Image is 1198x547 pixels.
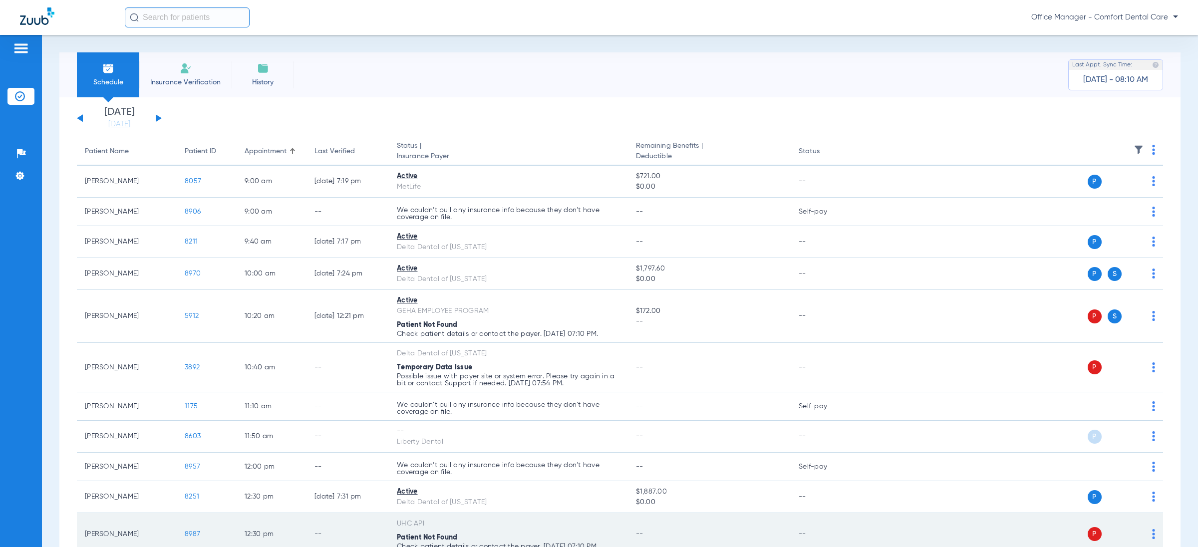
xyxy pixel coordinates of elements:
[791,453,858,481] td: Self-pay
[397,207,620,221] p: We couldn’t pull any insurance info because they don’t have coverage on file.
[791,198,858,226] td: Self-pay
[237,453,306,481] td: 12:00 PM
[237,198,306,226] td: 9:00 AM
[85,146,129,157] div: Patient Name
[397,232,620,242] div: Active
[306,166,389,198] td: [DATE] 7:19 PM
[185,403,198,410] span: 1175
[791,138,858,166] th: Status
[397,519,620,529] div: UHC API
[397,306,620,316] div: GEHA EMPLOYEE PROGRAM
[791,343,858,392] td: --
[397,437,620,447] div: Liberty Dental
[185,531,200,538] span: 8987
[1088,360,1102,374] span: P
[185,146,229,157] div: Patient ID
[397,151,620,162] span: Insurance Payer
[185,433,201,440] span: 8603
[306,453,389,481] td: --
[636,208,643,215] span: --
[1088,309,1102,323] span: P
[397,348,620,359] div: Delta Dental of [US_STATE]
[306,481,389,513] td: [DATE] 7:31 PM
[636,316,783,327] span: --
[1152,61,1159,68] img: last sync help info
[1152,401,1155,411] img: group-dot-blue.svg
[636,151,783,162] span: Deductible
[180,62,192,74] img: Manual Insurance Verification
[1108,267,1122,281] span: S
[636,238,643,245] span: --
[314,146,355,157] div: Last Verified
[791,226,858,258] td: --
[636,497,783,508] span: $0.00
[306,343,389,392] td: --
[636,531,643,538] span: --
[1152,462,1155,472] img: group-dot-blue.svg
[636,171,783,182] span: $721.00
[77,453,177,481] td: [PERSON_NAME]
[245,146,287,157] div: Appointment
[84,77,132,87] span: Schedule
[185,146,216,157] div: Patient ID
[77,198,177,226] td: [PERSON_NAME]
[237,226,306,258] td: 9:40 AM
[397,295,620,306] div: Active
[397,497,620,508] div: Delta Dental of [US_STATE]
[102,62,114,74] img: Schedule
[636,306,783,316] span: $172.00
[397,462,620,476] p: We couldn’t pull any insurance info because they don’t have coverage on file.
[306,421,389,453] td: --
[1108,309,1122,323] span: S
[1088,527,1102,541] span: P
[237,421,306,453] td: 11:50 AM
[1134,145,1144,155] img: filter.svg
[397,274,620,284] div: Delta Dental of [US_STATE]
[77,343,177,392] td: [PERSON_NAME]
[1152,207,1155,217] img: group-dot-blue.svg
[13,42,29,54] img: hamburger-icon
[239,77,287,87] span: History
[257,62,269,74] img: History
[791,290,858,343] td: --
[77,481,177,513] td: [PERSON_NAME]
[237,343,306,392] td: 10:40 AM
[1148,499,1198,547] iframe: Chat Widget
[306,258,389,290] td: [DATE] 7:24 PM
[1152,492,1155,502] img: group-dot-blue.svg
[791,392,858,421] td: Self-pay
[1152,145,1155,155] img: group-dot-blue.svg
[237,392,306,421] td: 11:10 AM
[185,364,200,371] span: 3892
[791,481,858,513] td: --
[185,463,200,470] span: 8957
[185,178,201,185] span: 8057
[237,290,306,343] td: 10:20 AM
[397,487,620,497] div: Active
[397,373,620,387] p: Possible issue with payer site or system error. Please try again in a bit or contact Support if n...
[628,138,791,166] th: Remaining Benefits |
[1088,267,1102,281] span: P
[1031,12,1178,22] span: Office Manager - Comfort Dental Care
[130,13,139,22] img: Search Icon
[397,182,620,192] div: MetLife
[237,258,306,290] td: 10:00 AM
[1072,60,1132,70] span: Last Appt. Sync Time:
[1152,176,1155,186] img: group-dot-blue.svg
[1152,269,1155,278] img: group-dot-blue.svg
[185,493,199,500] span: 8251
[185,312,199,319] span: 5912
[397,401,620,415] p: We couldn’t pull any insurance info because they don’t have coverage on file.
[636,487,783,497] span: $1,887.00
[1088,490,1102,504] span: P
[397,242,620,253] div: Delta Dental of [US_STATE]
[77,392,177,421] td: [PERSON_NAME]
[306,290,389,343] td: [DATE] 12:21 PM
[1083,75,1148,85] span: [DATE] - 08:10 AM
[1088,175,1102,189] span: P
[89,107,149,129] li: [DATE]
[185,238,198,245] span: 8211
[791,421,858,453] td: --
[89,119,149,129] a: [DATE]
